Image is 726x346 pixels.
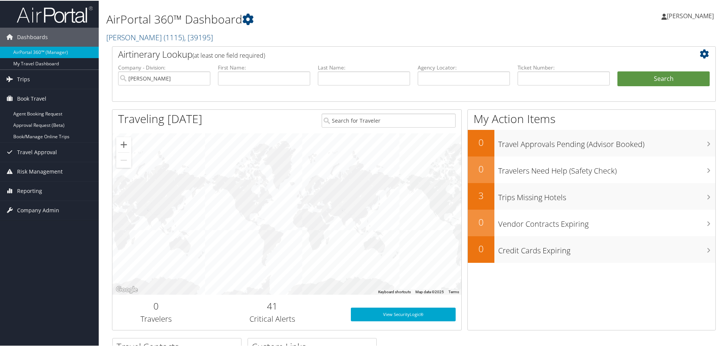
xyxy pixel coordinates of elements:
h3: Travel Approvals Pending (Advisor Booked) [498,134,715,149]
button: Keyboard shortcuts [378,289,411,294]
h1: AirPortal 360™ Dashboard [106,11,516,27]
a: 0Vendor Contracts Expiring [468,209,715,235]
a: Terms (opens in new tab) [448,289,459,293]
img: Google [114,284,139,294]
h3: Vendor Contracts Expiring [498,214,715,229]
h3: Trips Missing Hotels [498,188,715,202]
a: 0Travel Approvals Pending (Advisor Booked) [468,129,715,156]
label: First Name: [218,63,310,71]
a: [PERSON_NAME] [106,32,213,42]
h1: Traveling [DATE] [118,110,202,126]
input: Search for Traveler [322,113,456,127]
a: 0Travelers Need Help (Safety Check) [468,156,715,182]
a: 0Credit Cards Expiring [468,235,715,262]
span: Trips [17,69,30,88]
span: [PERSON_NAME] [667,11,714,19]
span: , [ 39195 ] [184,32,213,42]
span: ( 1115 ) [164,32,184,42]
label: Last Name: [318,63,410,71]
span: Dashboards [17,27,48,46]
button: Zoom in [116,136,131,152]
a: View SecurityLogic® [351,307,456,321]
span: Travel Approval [17,142,57,161]
a: Open this area in Google Maps (opens a new window) [114,284,139,294]
button: Search [617,71,710,86]
a: [PERSON_NAME] [661,4,721,27]
span: Reporting [17,181,42,200]
h2: 3 [468,188,494,201]
span: Company Admin [17,200,59,219]
h3: Credit Cards Expiring [498,241,715,255]
h1: My Action Items [468,110,715,126]
h2: Airtinerary Lookup [118,47,660,60]
label: Ticket Number: [518,63,610,71]
h2: 41 [205,299,339,312]
a: 3Trips Missing Hotels [468,182,715,209]
h2: 0 [468,162,494,175]
h2: 0 [468,135,494,148]
span: Map data ©2025 [415,289,444,293]
h2: 0 [118,299,194,312]
label: Agency Locator: [418,63,510,71]
h3: Critical Alerts [205,313,339,324]
label: Company - Division: [118,63,210,71]
h3: Travelers Need Help (Safety Check) [498,161,715,175]
span: (at least one field required) [193,51,265,59]
span: Risk Management [17,161,63,180]
button: Zoom out [116,152,131,167]
span: Book Travel [17,88,46,107]
h3: Travelers [118,313,194,324]
h2: 0 [468,215,494,228]
h2: 0 [468,242,494,254]
img: airportal-logo.png [17,5,93,23]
